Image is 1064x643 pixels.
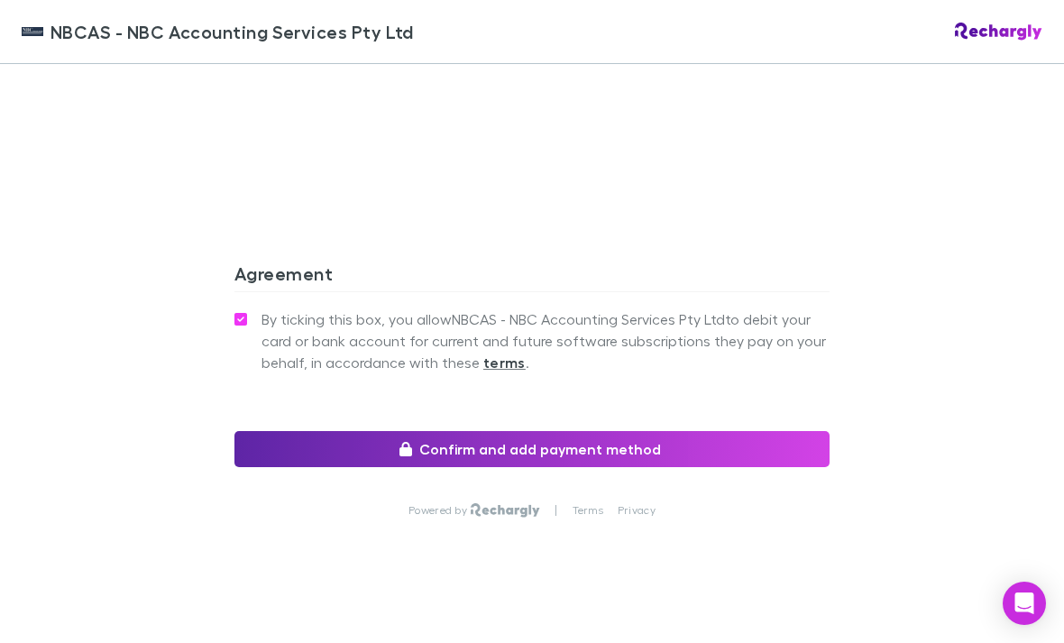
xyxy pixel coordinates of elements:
[483,354,526,372] strong: terms
[22,21,43,42] img: NBCAS - NBC Accounting Services Pty Ltd's Logo
[50,18,414,45] span: NBCAS - NBC Accounting Services Pty Ltd
[234,262,830,291] h3: Agreement
[555,503,557,518] p: |
[573,503,603,518] a: Terms
[1003,582,1046,625] div: Open Intercom Messenger
[234,431,830,467] button: Confirm and add payment method
[261,308,830,373] span: By ticking this box, you allow NBCAS - NBC Accounting Services Pty Ltd to debit your card or bank...
[955,23,1042,41] img: Rechargly Logo
[471,503,540,518] img: Rechargly Logo
[618,503,656,518] a: Privacy
[408,503,471,518] p: Powered by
